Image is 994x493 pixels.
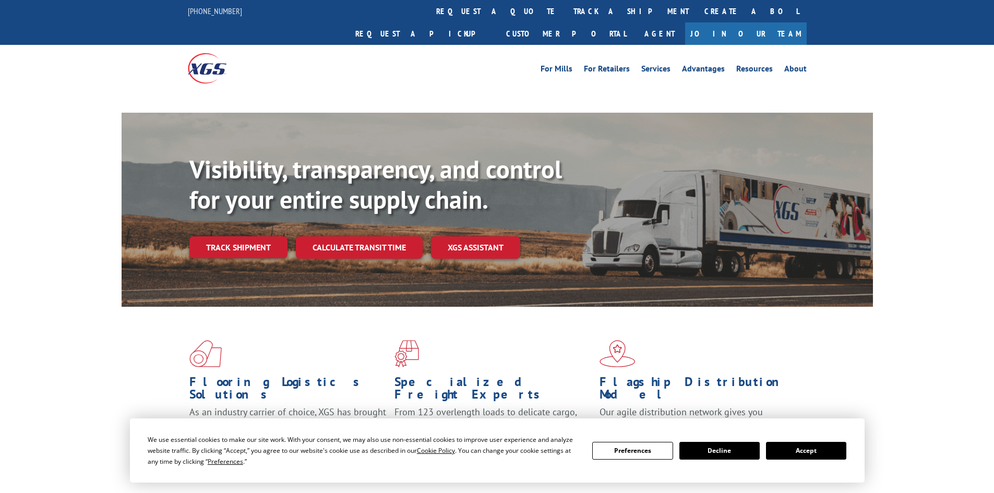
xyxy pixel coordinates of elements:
a: For Mills [541,65,572,76]
a: Resources [736,65,773,76]
button: Decline [679,442,760,460]
a: Agent [634,22,685,45]
p: From 123 overlength loads to delicate cargo, our experienced staff knows the best way to move you... [394,406,592,452]
h1: Flagship Distribution Model [600,376,797,406]
span: Cookie Policy [417,446,455,455]
a: Services [641,65,670,76]
a: Join Our Team [685,22,807,45]
a: Calculate transit time [296,236,423,259]
div: We use essential cookies to make our site work. With your consent, we may also use non-essential ... [148,434,580,467]
button: Preferences [592,442,673,460]
h1: Specialized Freight Experts [394,376,592,406]
div: Cookie Consent Prompt [130,418,865,483]
button: Accept [766,442,846,460]
a: Track shipment [189,236,288,258]
h1: Flooring Logistics Solutions [189,376,387,406]
a: Advantages [682,65,725,76]
img: xgs-icon-flagship-distribution-model-red [600,340,636,367]
span: Preferences [208,457,243,466]
a: About [784,65,807,76]
span: Our agile distribution network gives you nationwide inventory management on demand. [600,406,792,430]
img: xgs-icon-focused-on-flooring-red [394,340,419,367]
img: xgs-icon-total-supply-chain-intelligence-red [189,340,222,367]
a: For Retailers [584,65,630,76]
a: Customer Portal [498,22,634,45]
a: Request a pickup [348,22,498,45]
b: Visibility, transparency, and control for your entire supply chain. [189,153,562,215]
a: [PHONE_NUMBER] [188,6,242,16]
span: As an industry carrier of choice, XGS has brought innovation and dedication to flooring logistics... [189,406,386,443]
a: XGS ASSISTANT [431,236,520,259]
